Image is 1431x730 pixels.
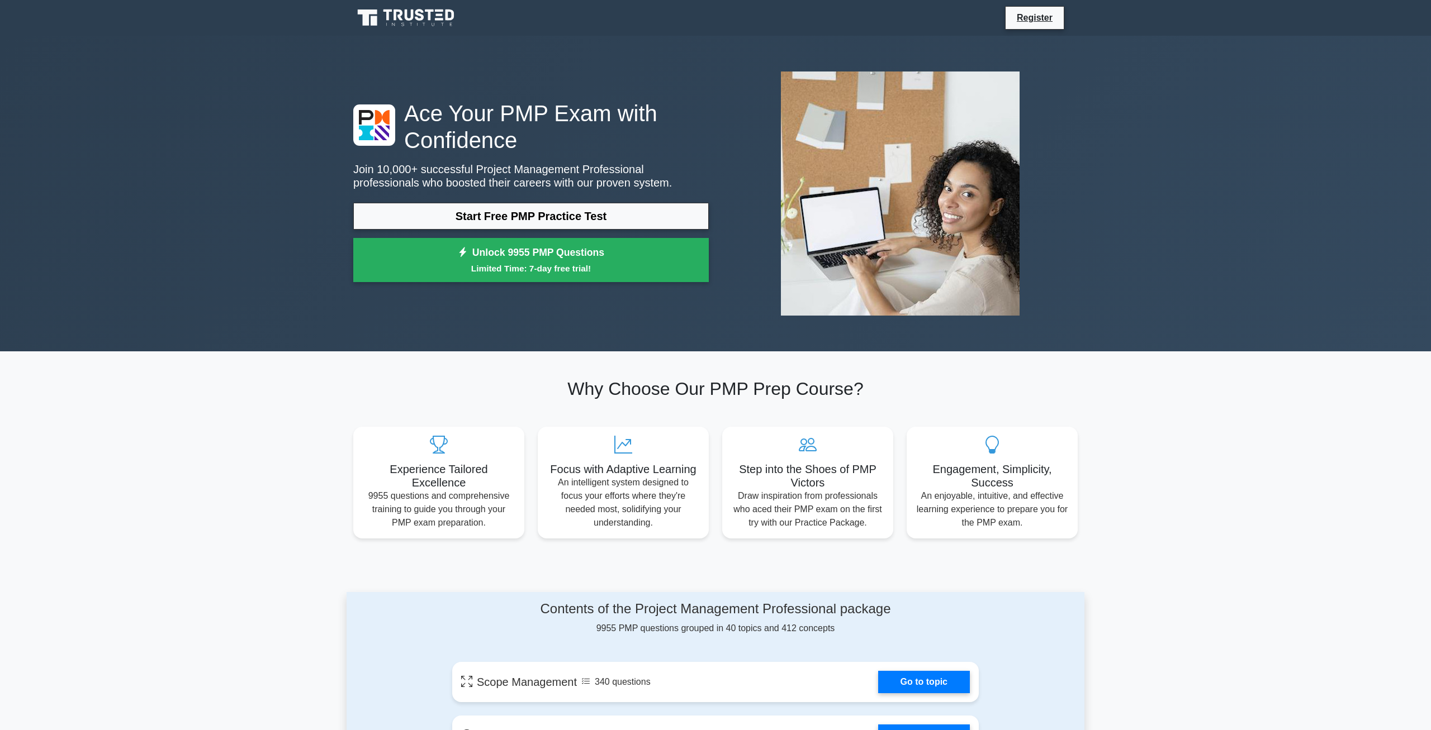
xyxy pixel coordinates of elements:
[1010,11,1059,25] a: Register
[362,489,515,529] p: 9955 questions and comprehensive training to guide you through your PMP exam preparation.
[731,462,884,489] h5: Step into the Shoes of PMP Victors
[353,203,709,230] a: Start Free PMP Practice Test
[362,462,515,489] h5: Experience Tailored Excellence
[353,378,1078,399] h2: Why Choose Our PMP Prep Course?
[353,163,709,189] p: Join 10,000+ successful Project Management Professional professionals who boosted their careers w...
[916,489,1069,529] p: An enjoyable, intuitive, and effective learning experience to prepare you for the PMP exam.
[353,100,709,154] h1: Ace Your PMP Exam with Confidence
[452,601,979,635] div: 9955 PMP questions grouped in 40 topics and 412 concepts
[547,476,700,529] p: An intelligent system designed to focus your efforts where they're needed most, solidifying your ...
[916,462,1069,489] h5: Engagement, Simplicity, Success
[353,238,709,283] a: Unlock 9955 PMP QuestionsLimited Time: 7-day free trial!
[878,671,970,693] a: Go to topic
[367,262,695,275] small: Limited Time: 7-day free trial!
[452,601,979,617] h4: Contents of the Project Management Professional package
[731,489,884,529] p: Draw inspiration from professionals who aced their PMP exam on the first try with our Practice Pa...
[547,462,700,476] h5: Focus with Adaptive Learning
